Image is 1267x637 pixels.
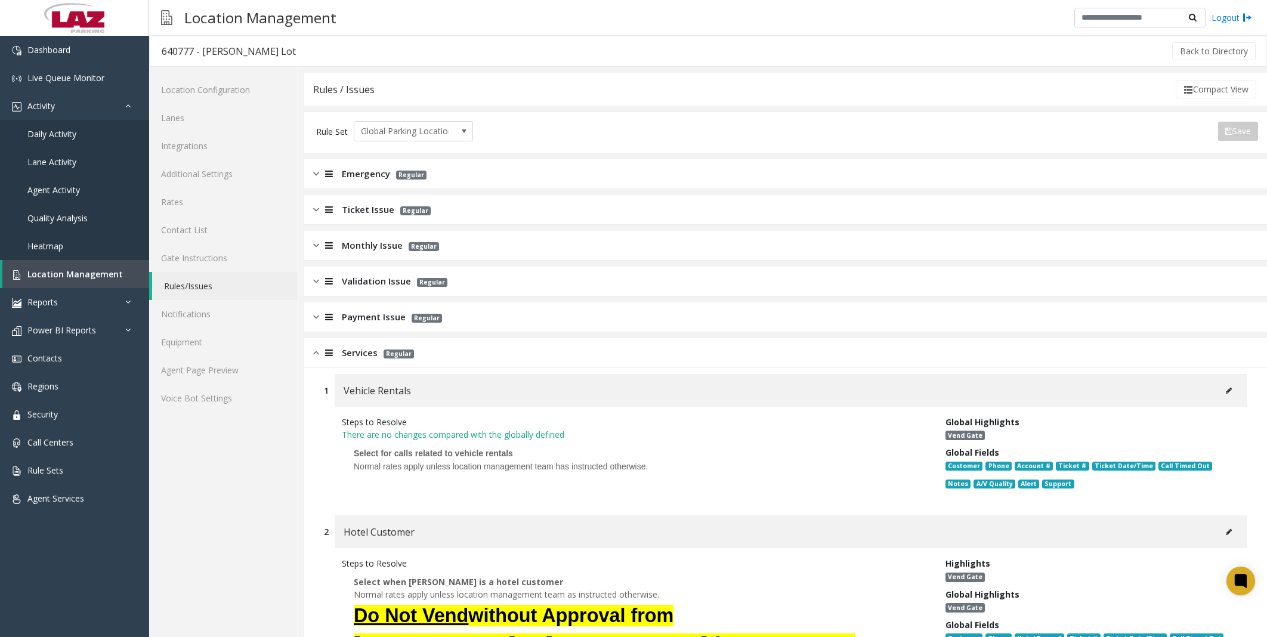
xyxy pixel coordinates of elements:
[945,462,982,471] span: Customer
[27,437,73,448] span: Call Centers
[945,431,985,440] span: Vend Gate
[945,619,999,630] span: Global Fields
[12,494,21,504] img: 'icon'
[2,260,149,288] a: Location Management
[974,480,1015,489] span: A/V Quality
[344,383,411,398] span: Vehicle Rentals
[27,465,63,476] span: Rule Sets
[161,3,172,32] img: pageIcon
[344,524,415,540] span: Hotel Customer
[27,409,58,420] span: Security
[149,160,298,188] a: Additional Settings
[396,171,427,180] span: Regular
[27,493,84,504] span: Agent Services
[342,310,406,324] span: Payment Issue
[149,244,298,272] a: Gate Instructions
[149,132,298,160] a: Integrations
[313,310,319,324] img: closed
[178,3,342,32] h3: Location Management
[342,203,394,217] span: Ticket Issue
[1176,81,1256,98] button: Compact View
[945,589,1019,600] span: Global Highlights
[149,104,298,132] a: Lanes
[27,352,62,364] span: Contacts
[1018,480,1039,489] span: Alert
[412,314,442,323] span: Regular
[12,438,21,448] img: 'icon'
[27,184,80,196] span: Agent Activity
[27,72,104,84] span: Live Queue Monitor
[149,188,298,216] a: Rates
[149,384,298,412] a: Voice Bot Settings
[324,525,329,538] div: 2
[12,102,21,112] img: 'icon'
[354,605,468,626] u: Do Not Vend
[1092,462,1155,471] span: Ticket Date/Time
[12,74,21,84] img: 'icon'
[342,557,928,570] div: Steps to Resolve
[12,298,21,308] img: 'icon'
[152,272,298,300] a: Rules/Issues
[342,416,928,428] div: Steps to Resolve
[354,122,449,141] span: Global Parking Locations
[945,480,971,489] span: Notes
[149,76,298,104] a: Location Configuration
[945,573,985,582] span: Vend Gate
[149,216,298,244] a: Contact List
[12,326,21,336] img: 'icon'
[945,447,999,458] span: Global Fields
[1056,462,1089,471] span: Ticket #
[945,416,1019,428] span: Global Highlights
[324,384,329,397] div: 1
[27,212,88,224] span: Quality Analysis
[1158,462,1212,471] span: Call Timed Out
[417,278,447,287] span: Regular
[354,589,659,600] span: Normal rates apply unless location management team as instructed otherwise.
[149,328,298,356] a: Equipment
[342,239,403,252] span: Monthly Issue
[27,100,55,112] span: Activity
[945,603,985,613] span: Vend Gate
[1218,122,1258,141] button: Save
[354,605,673,626] font: without Approval from
[1015,462,1053,471] span: Account #
[27,381,58,392] span: Regions
[12,354,21,364] img: 'icon'
[12,466,21,476] img: 'icon'
[12,270,21,280] img: 'icon'
[313,167,319,181] img: closed
[1172,42,1256,60] button: Back to Directory
[12,46,21,55] img: 'icon'
[409,242,439,251] span: Regular
[313,346,319,360] img: opened
[342,346,378,360] span: Services
[313,82,375,97] div: Rules / Issues
[313,274,319,288] img: closed
[354,462,648,471] span: Normal rates apply unless location management team has instructed otherwise.
[27,296,58,308] span: Reports
[354,576,563,587] span: Select when [PERSON_NAME] is a hotel customer
[12,382,21,392] img: 'icon'
[27,156,76,168] span: Lane Activity
[313,239,319,252] img: closed
[149,300,298,328] a: Notifications
[27,240,63,252] span: Heatmap
[384,350,414,358] span: Regular
[985,462,1011,471] span: Phone
[342,274,411,288] span: Validation Issue
[1243,11,1252,24] img: logout
[342,167,390,181] span: Emergency
[162,44,296,59] div: 640777 - [PERSON_NAME] Lot
[313,203,319,217] img: closed
[27,44,70,55] span: Dashboard
[316,121,348,141] div: Rule Set
[1042,480,1074,489] span: Support
[945,558,990,569] span: Highlights
[149,356,298,384] a: Agent Page Preview
[27,128,76,140] span: Daily Activity
[12,410,21,420] img: 'icon'
[400,206,431,215] span: Regular
[354,449,513,458] span: Select for calls related to vehicle rentals
[342,428,928,441] p: There are no changes compared with the globally defined
[27,324,96,336] span: Power BI Reports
